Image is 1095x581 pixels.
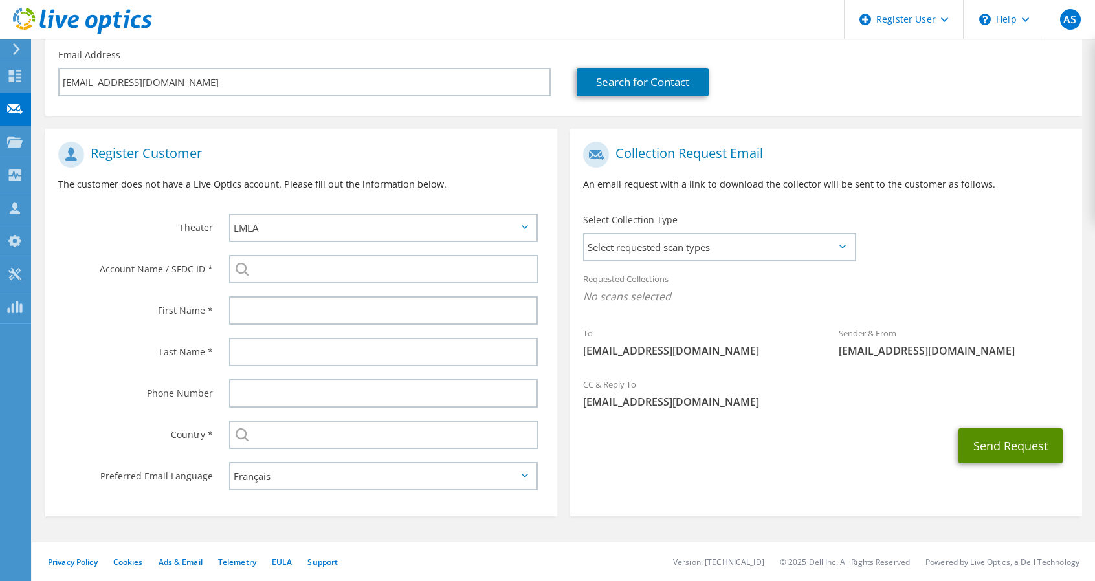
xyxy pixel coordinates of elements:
a: Privacy Policy [48,556,98,567]
svg: \n [979,14,991,25]
span: [EMAIL_ADDRESS][DOMAIN_NAME] [839,344,1068,358]
div: To [570,320,826,364]
span: [EMAIL_ADDRESS][DOMAIN_NAME] [583,344,813,358]
div: Requested Collections [570,265,1082,313]
a: EULA [272,556,292,567]
p: The customer does not have a Live Optics account. Please fill out the information below. [58,177,544,192]
a: Search for Contact [577,68,709,96]
div: Sender & From [826,320,1081,364]
label: Preferred Email Language [58,462,213,483]
label: Email Address [58,49,120,61]
button: Send Request [958,428,1063,463]
li: © 2025 Dell Inc. All Rights Reserved [780,556,910,567]
h1: Register Customer [58,142,538,168]
label: Country * [58,421,213,441]
div: CC & Reply To [570,371,1082,415]
label: Last Name * [58,338,213,358]
h1: Collection Request Email [583,142,1063,168]
a: Support [307,556,338,567]
label: First Name * [58,296,213,317]
a: Ads & Email [159,556,203,567]
label: Theater [58,214,213,234]
label: Account Name / SFDC ID * [58,255,213,276]
label: Phone Number [58,379,213,400]
a: Cookies [113,556,143,567]
span: Select requested scan types [584,234,854,260]
p: An email request with a link to download the collector will be sent to the customer as follows. [583,177,1069,192]
label: Select Collection Type [583,214,678,226]
li: Powered by Live Optics, a Dell Technology [925,556,1079,567]
span: AS [1060,9,1081,30]
li: Version: [TECHNICAL_ID] [673,556,764,567]
span: [EMAIL_ADDRESS][DOMAIN_NAME] [583,395,1069,409]
span: No scans selected [583,289,1069,303]
a: Telemetry [218,556,256,567]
